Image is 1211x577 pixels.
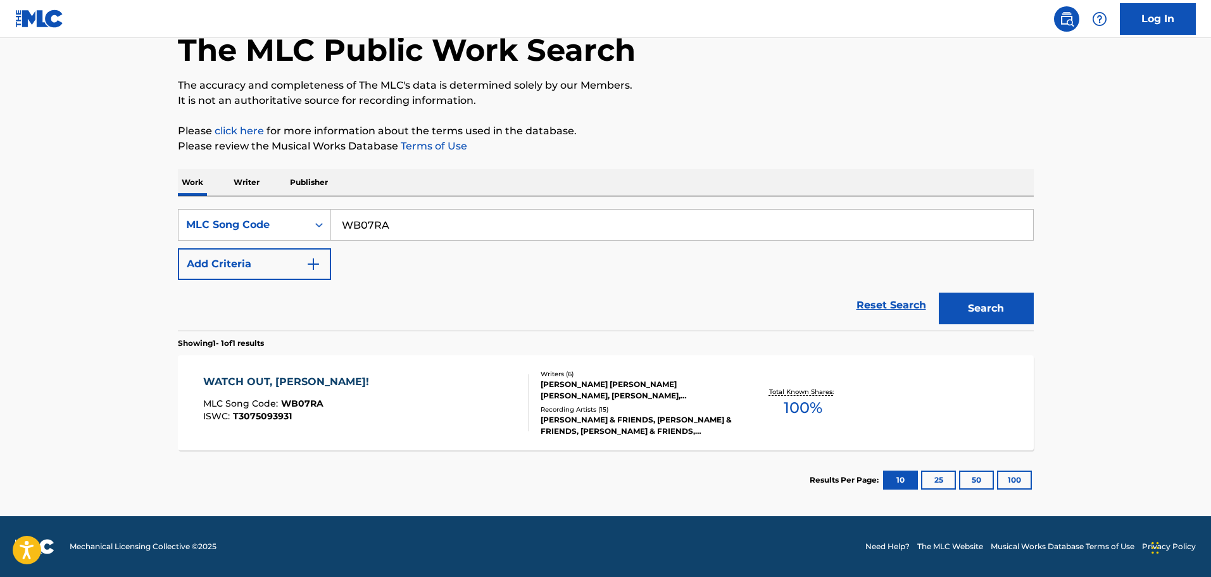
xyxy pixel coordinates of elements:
[286,169,332,196] p: Publisher
[178,78,1034,93] p: The accuracy and completeness of The MLC's data is determined solely by our Members.
[178,139,1034,154] p: Please review the Musical Works Database
[997,471,1032,490] button: 100
[178,248,331,280] button: Add Criteria
[959,471,994,490] button: 50
[1054,6,1079,32] a: Public Search
[921,471,956,490] button: 25
[178,31,636,69] h1: The MLC Public Work Search
[306,257,321,272] img: 9d2ae6d4665cec9f34b9.svg
[178,355,1034,450] a: WATCH OUT, [PERSON_NAME]!MLC Song Code:WB07RAISWC:T3075093931Writers (6)[PERSON_NAME] [PERSON_NAM...
[178,338,264,349] p: Showing 1 - 1 of 1 results
[810,474,882,486] p: Results Per Page:
[15,539,54,554] img: logo
[541,414,732,437] div: [PERSON_NAME] & FRIENDS, [PERSON_NAME] & FRIENDS, [PERSON_NAME] & FRIENDS, [PERSON_NAME] & FRIEND...
[186,217,300,232] div: MLC Song Code
[1148,516,1211,577] iframe: Chat Widget
[784,396,822,419] span: 100 %
[939,293,1034,324] button: Search
[178,93,1034,108] p: It is not an authoritative source for recording information.
[1151,529,1159,567] div: Drag
[203,398,281,409] span: MLC Song Code :
[398,140,467,152] a: Terms of Use
[230,169,263,196] p: Writer
[178,169,207,196] p: Work
[917,541,983,552] a: The MLC Website
[1059,11,1074,27] img: search
[178,209,1034,331] form: Search Form
[865,541,910,552] a: Need Help?
[203,410,233,422] span: ISWC :
[1142,541,1196,552] a: Privacy Policy
[541,379,732,402] div: [PERSON_NAME] [PERSON_NAME] [PERSON_NAME], [PERSON_NAME], [PERSON_NAME], [PERSON_NAME], [PERSON_N...
[70,541,216,552] span: Mechanical Licensing Collective © 2025
[850,291,932,319] a: Reset Search
[215,125,264,137] a: click here
[203,374,375,390] div: WATCH OUT, [PERSON_NAME]!
[178,124,1034,139] p: Please for more information about the terms used in the database.
[15,10,64,28] img: MLC Logo
[233,410,292,422] span: T3075093931
[281,398,323,409] span: WB07RA
[991,541,1134,552] a: Musical Works Database Terms of Use
[883,471,918,490] button: 10
[541,369,732,379] div: Writers ( 6 )
[1092,11,1107,27] img: help
[769,387,837,396] p: Total Known Shares:
[1120,3,1196,35] a: Log In
[1087,6,1112,32] div: Help
[541,405,732,414] div: Recording Artists ( 15 )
